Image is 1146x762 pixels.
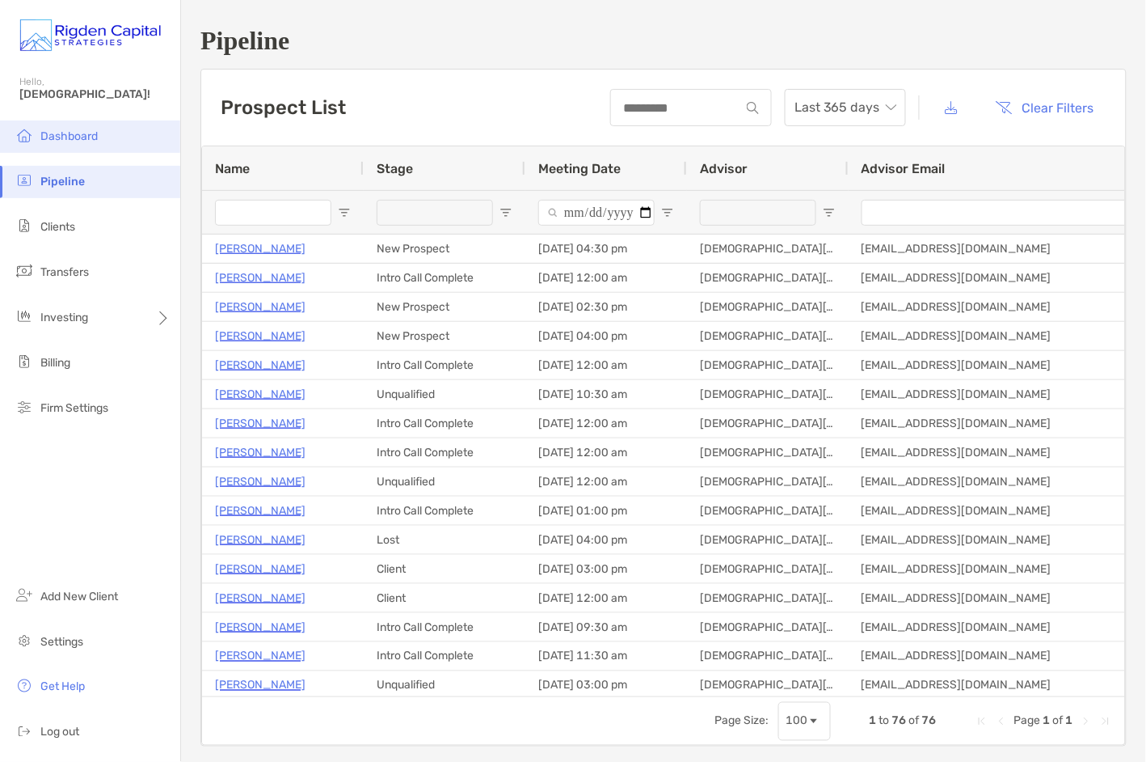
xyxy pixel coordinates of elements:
span: Page [1014,714,1041,728]
div: [DATE] 02:30 pm [525,293,687,321]
div: [DATE] 03:00 pm [525,671,687,700]
div: [DEMOGRAPHIC_DATA][PERSON_NAME], CFP® [687,380,849,409]
img: transfers icon [15,261,34,281]
span: Billing [40,356,70,370]
div: Client [364,584,525,612]
span: Firm Settings [40,401,108,415]
a: [PERSON_NAME] [215,268,305,288]
div: [DEMOGRAPHIC_DATA][PERSON_NAME], CFP® [687,322,849,350]
img: add_new_client icon [15,586,34,605]
div: [DEMOGRAPHIC_DATA][PERSON_NAME], CFP® [687,264,849,292]
span: to [879,714,890,728]
span: 76 [892,714,907,728]
div: Previous Page [995,715,1008,728]
input: Meeting Date Filter Input [538,200,655,226]
div: New Prospect [364,322,525,350]
div: Last Page [1099,715,1112,728]
span: Last 365 days [794,90,896,125]
div: Page Size: [714,714,769,728]
a: [PERSON_NAME] [215,326,305,346]
div: [DEMOGRAPHIC_DATA][PERSON_NAME], CFP® [687,293,849,321]
img: dashboard icon [15,125,34,145]
div: [DATE] 04:30 pm [525,235,687,263]
a: [PERSON_NAME] [215,239,305,259]
div: [DATE] 12:00 am [525,584,687,612]
a: [PERSON_NAME] [215,384,305,404]
div: Page Size [778,702,831,741]
div: [DATE] 10:30 am [525,380,687,409]
div: 100 [786,714,807,728]
img: clients icon [15,216,34,235]
div: Unqualified [364,380,525,409]
h1: Pipeline [200,26,1127,56]
button: Open Filter Menu [823,206,836,219]
button: Open Filter Menu [499,206,512,219]
div: [DATE] 12:00 am [525,351,687,379]
p: [PERSON_NAME] [215,442,305,463]
span: Dashboard [40,129,98,143]
div: Lost [364,526,525,554]
span: of [1053,714,1064,728]
h3: Prospect List [221,96,346,119]
a: [PERSON_NAME] [215,413,305,434]
div: Intro Call Complete [364,264,525,292]
a: [PERSON_NAME] [215,675,305,696]
img: get-help icon [15,676,34,696]
p: [PERSON_NAME] [215,559,305,579]
div: [DEMOGRAPHIC_DATA][PERSON_NAME], CFP® [687,584,849,612]
img: billing icon [15,352,34,371]
div: Intro Call Complete [364,351,525,379]
button: Clear Filters [984,90,1106,125]
span: Name [215,161,250,176]
div: [DEMOGRAPHIC_DATA][PERSON_NAME], CFP® [687,613,849,641]
a: [PERSON_NAME] [215,617,305,637]
span: Meeting Date [538,161,621,176]
p: [PERSON_NAME] [215,501,305,521]
span: Log out [40,726,79,739]
button: Open Filter Menu [338,206,351,219]
p: [PERSON_NAME] [215,646,305,667]
div: [DATE] 01:00 pm [525,497,687,525]
img: investing icon [15,307,34,326]
div: [DEMOGRAPHIC_DATA][PERSON_NAME], CFP® [687,351,849,379]
div: [DEMOGRAPHIC_DATA][PERSON_NAME], CFP® [687,438,849,467]
a: [PERSON_NAME] [215,297,305,317]
span: Clients [40,220,75,234]
span: Stage [377,161,413,176]
img: Zoe Logo [19,6,161,65]
div: [DATE] 11:30 am [525,642,687,671]
div: [DEMOGRAPHIC_DATA][PERSON_NAME], CFP® [687,671,849,700]
input: Name Filter Input [215,200,331,226]
div: [DATE] 03:00 pm [525,555,687,583]
a: [PERSON_NAME] [215,530,305,550]
span: 1 [870,714,877,728]
div: Intro Call Complete [364,642,525,671]
div: [DEMOGRAPHIC_DATA][PERSON_NAME], CFP® [687,642,849,671]
div: Unqualified [364,468,525,496]
a: [PERSON_NAME] [215,355,305,375]
div: Intro Call Complete [364,497,525,525]
img: settings icon [15,631,34,650]
img: logout icon [15,722,34,741]
div: [DEMOGRAPHIC_DATA][PERSON_NAME], CFP® [687,555,849,583]
span: Settings [40,635,83,649]
div: Intro Call Complete [364,409,525,438]
div: [DATE] 09:30 am [525,613,687,641]
span: Investing [40,311,88,324]
div: [DEMOGRAPHIC_DATA][PERSON_NAME], CFP® [687,468,849,496]
span: Add New Client [40,590,118,603]
img: pipeline icon [15,171,34,190]
span: Get Help [40,680,85,694]
a: [PERSON_NAME] [215,588,305,608]
div: [DATE] 12:00 am [525,264,687,292]
div: [DATE] 04:00 pm [525,526,687,554]
div: [DATE] 12:00 am [525,438,687,467]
